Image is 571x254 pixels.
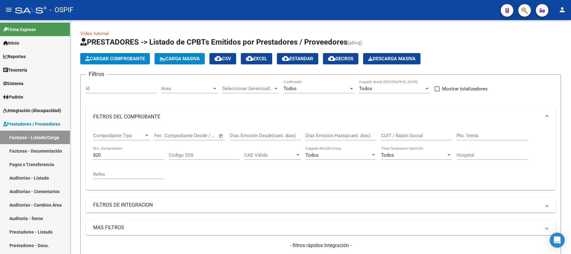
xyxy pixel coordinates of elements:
span: Tesorería [3,67,27,73]
span: Reportes [3,53,26,60]
span: Seleccionar Gerenciador [222,86,273,91]
span: Todos [283,86,297,91]
app-download-masive: Descarga masiva de comprobantes (adjuntos) [363,53,420,64]
span: Estandar [282,56,313,62]
mat-expansion-panel-header: FILTROS DE INTEGRACION [86,197,556,213]
span: (alt+q) [347,40,362,46]
span: Descarga Masiva [368,56,415,62]
mat-panel-title: FILTROS DEL COMPROBANTE [93,113,541,120]
mat-icon: menu [5,6,13,14]
span: Gecros [328,56,353,62]
mat-icon: cloud_download [246,55,253,62]
span: Comprobante Tipo [93,133,144,138]
button: Gecros [323,53,358,64]
button: Open calendar [218,132,225,140]
mat-panel-title: FILTROS DE INTEGRACION [93,202,541,208]
span: Area [161,86,212,91]
h3: Filtros [86,70,107,78]
span: Todos [359,86,372,91]
span: Sistema [3,80,24,87]
button: Descarga Masiva [363,53,420,64]
span: Firma Express [3,26,36,33]
span: CSV [214,56,231,62]
span: CAE Válido [244,152,295,158]
mat-expansion-panel-header: FILTROS DEL COMPROBANTE [86,107,556,127]
button: Carga Masiva [155,53,205,64]
button: Cargar Comprobante [80,53,150,64]
mat-icon: person [558,6,566,14]
span: Carga Masiva [160,56,200,62]
button: EXCEL [241,53,272,64]
button: Estandar [277,53,318,64]
span: PRESTADORES -> Listado de CPBTs Emitidos por Prestadores / Proveedores [80,38,347,46]
input: Fecha inicio [154,133,180,138]
mat-icon: cloud_download [214,55,222,62]
span: Todos [305,152,319,158]
span: Padrón [3,94,23,100]
a: Video tutorial [80,31,109,36]
span: Integración (discapacidad) [3,107,61,114]
input: Fecha fin [185,133,216,138]
span: EXCEL [246,56,267,62]
div: FILTROS DEL COMPROBANTE [86,127,556,190]
span: Todos [381,152,394,158]
span: Inicio [3,40,19,46]
div: Open Intercom Messenger [550,233,565,248]
mat-expansion-panel-header: MAS FILTROS [86,220,556,235]
span: Cargar Comprobante [85,56,145,62]
mat-icon: cloud_download [282,55,289,62]
button: CSV [209,53,236,64]
mat-icon: cloud_download [328,55,336,62]
span: Mostrar totalizadores [442,85,488,93]
h4: - filtros rápidos Integración - [86,242,556,249]
span: Prestadores / Proveedores [3,121,60,127]
span: - OSPIF [50,3,73,17]
mat-panel-title: MAS FILTROS [93,224,541,231]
